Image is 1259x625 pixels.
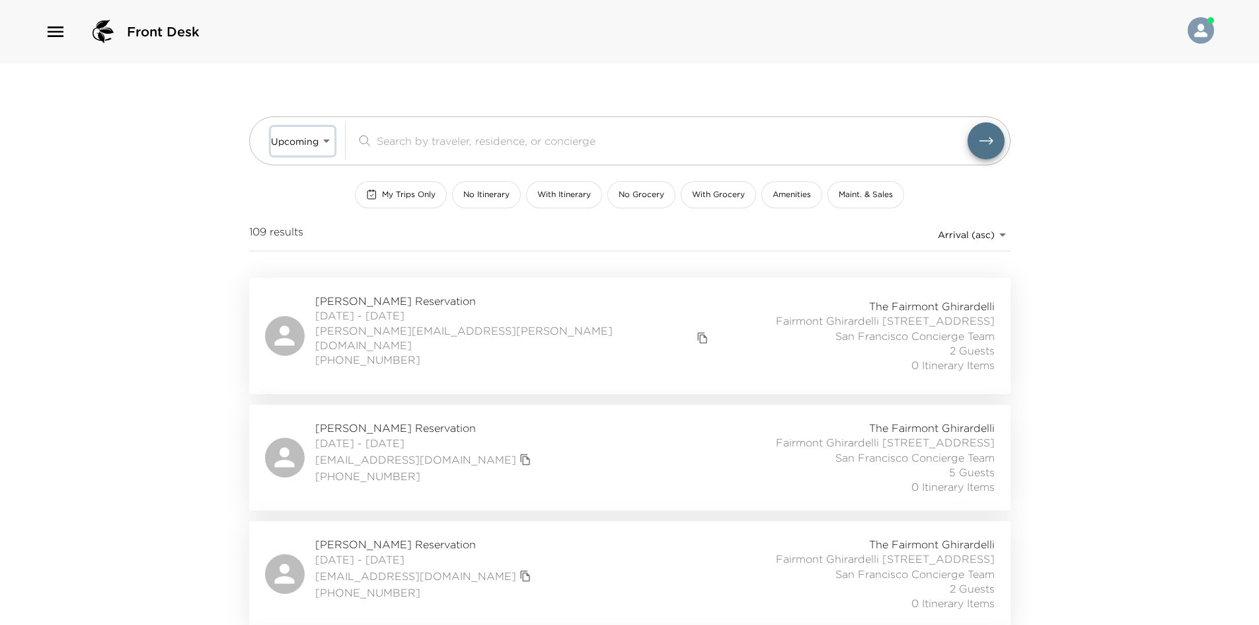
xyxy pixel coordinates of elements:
a: [PERSON_NAME][EMAIL_ADDRESS][PERSON_NAME][DOMAIN_NAME] [315,323,694,353]
span: San Francisco Concierge Team [835,450,995,465]
span: Front Desk [127,22,200,41]
span: [PERSON_NAME] Reservation [315,294,712,308]
span: [PERSON_NAME] Reservation [315,537,535,552]
span: Fairmont Ghirardelli [STREET_ADDRESS] [776,435,995,450]
span: [PHONE_NUMBER] [315,585,535,600]
span: 0 Itinerary Items [911,479,995,494]
span: No Grocery [619,189,664,200]
span: Fairmont Ghirardelli [STREET_ADDRESS] [776,552,995,566]
img: logo [87,16,119,48]
span: No Itinerary [463,189,510,200]
button: No Grocery [607,181,675,208]
span: [PHONE_NUMBER] [315,469,535,483]
span: 5 Guests [949,465,995,479]
span: Maint. & Sales [839,189,893,200]
span: With Grocery [692,189,745,200]
span: The Fairmont Ghirardelli [869,421,995,435]
span: Fairmont Ghirardelli [STREET_ADDRESS] [776,313,995,328]
button: My Trips Only [355,181,447,208]
span: [DATE] - [DATE] [315,552,535,567]
span: [DATE] - [DATE] [315,436,535,450]
button: Amenities [761,181,822,208]
input: Search by traveler, residence, or concierge [377,133,968,148]
button: With Itinerary [526,181,602,208]
span: 109 results [249,224,303,245]
span: The Fairmont Ghirardelli [869,299,995,313]
span: My Trips Only [382,189,436,200]
a: [EMAIL_ADDRESS][DOMAIN_NAME] [315,569,516,583]
span: Upcoming [271,136,319,147]
span: [DATE] - [DATE] [315,308,712,323]
span: 2 Guests [950,581,995,596]
span: 2 Guests [950,343,995,358]
span: [PERSON_NAME] Reservation [315,421,535,435]
img: User [1188,17,1214,44]
span: Arrival (asc) [938,229,995,241]
span: The Fairmont Ghirardelli [869,537,995,552]
button: No Itinerary [452,181,521,208]
button: copy primary member email [516,567,535,585]
a: [EMAIL_ADDRESS][DOMAIN_NAME] [315,452,516,467]
button: copy primary member email [693,329,712,347]
span: [PHONE_NUMBER] [315,353,712,367]
span: 0 Itinerary Items [911,358,995,372]
span: San Francisco Concierge Team [835,329,995,343]
span: San Francisco Concierge Team [835,567,995,581]
button: With Grocery [681,181,756,208]
a: [PERSON_NAME] Reservation[DATE] - [DATE][PERSON_NAME][EMAIL_ADDRESS][PERSON_NAME][DOMAIN_NAME]cop... [249,278,1011,394]
button: Maint. & Sales [827,181,904,208]
a: [PERSON_NAME] Reservation[DATE] - [DATE][EMAIL_ADDRESS][DOMAIN_NAME]copy primary member email[PHO... [249,405,1011,511]
button: copy primary member email [516,450,535,469]
span: 0 Itinerary Items [911,596,995,610]
span: Amenities [773,189,811,200]
span: With Itinerary [537,189,591,200]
